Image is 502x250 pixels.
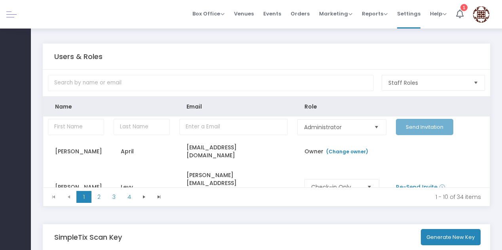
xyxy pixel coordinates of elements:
[388,79,467,87] span: Staff Roles
[234,4,254,24] span: Venues
[396,183,437,191] a: Re-Send Invite
[137,191,152,203] span: Go to the next page
[175,165,293,209] td: [PERSON_NAME][EMAIL_ADDRESS][PERSON_NAME][DOMAIN_NAME]
[172,193,481,201] kendo-pager-info: 1 - 10 of 34 items
[364,179,375,195] button: Select
[175,97,293,116] th: Email
[325,148,368,155] a: (Change owner)
[470,75,481,90] button: Select
[106,191,122,203] span: Page 3
[76,191,91,203] span: Page 1
[430,10,447,17] span: Help
[192,10,224,17] span: Box Office
[421,229,481,245] button: Generate New Key
[43,165,109,209] td: [PERSON_NAME]
[43,137,109,165] td: [PERSON_NAME]
[54,52,103,61] h5: Users & Roles
[91,191,106,203] span: Page 2
[54,233,122,242] h5: SimpleTix Scan Key
[43,97,490,187] div: Data table
[460,4,468,11] div: 1
[291,4,310,24] span: Orders
[304,123,367,131] span: Administrator
[263,4,281,24] span: Events
[156,194,162,200] span: Go to the last page
[304,147,370,155] span: Owner
[48,75,374,91] input: Search by name or email
[397,4,420,24] span: Settings
[109,165,175,209] td: Levy
[43,97,109,116] th: Name
[179,119,288,135] input: Enter a Email
[362,10,388,17] span: Reports
[175,137,293,165] td: [EMAIL_ADDRESS][DOMAIN_NAME]
[114,119,170,135] input: Last Name
[152,191,167,203] span: Go to the last page
[319,10,352,17] span: Marketing
[311,183,359,191] span: Check-in Only
[371,120,382,135] button: Select
[122,191,137,203] span: Page 4
[141,194,147,200] span: Go to the next page
[293,97,391,116] th: Role
[48,119,104,135] input: First Name
[109,137,175,165] td: April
